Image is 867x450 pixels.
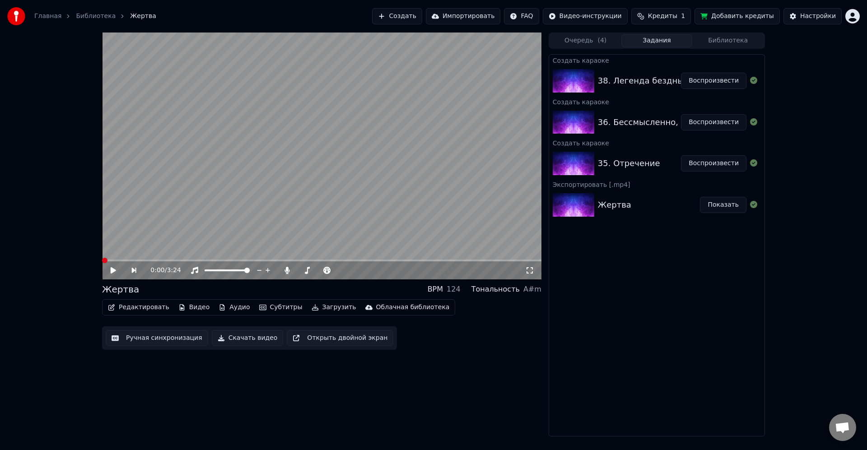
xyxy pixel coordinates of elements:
[549,55,764,65] div: Создать караоке
[631,8,691,24] button: Кредиты1
[829,414,856,441] a: Открытый чат
[471,284,520,295] div: Тональность
[308,301,360,314] button: Загрузить
[598,157,660,170] div: 35. Отречение
[426,8,501,24] button: Импортировать
[376,303,450,312] div: Облачная библиотека
[621,34,693,47] button: Задания
[783,8,842,24] button: Настройки
[150,266,172,275] div: /
[695,8,780,24] button: Добавить кредиты
[215,301,253,314] button: Аудио
[447,284,461,295] div: 124
[648,12,677,21] span: Кредиты
[504,8,539,24] button: FAQ
[76,12,116,21] a: Библиотека
[800,12,836,21] div: Настройки
[175,301,214,314] button: Видео
[287,330,393,346] button: Открыть двойной экран
[692,34,764,47] button: Библиотека
[549,96,764,107] div: Создать караоке
[102,283,139,296] div: Жертва
[543,8,628,24] button: Видео-инструкции
[550,34,621,47] button: Очередь
[167,266,181,275] span: 3:24
[150,266,164,275] span: 0:00
[549,137,764,148] div: Создать караоке
[598,74,684,87] div: 38. Легенда бездны
[212,330,284,346] button: Скачать видео
[34,12,156,21] nav: breadcrumb
[681,12,685,21] span: 1
[372,8,422,24] button: Создать
[34,12,61,21] a: Главная
[104,301,173,314] button: Редактировать
[549,179,764,190] div: Экспортировать [.mp4]
[700,197,746,213] button: Показать
[598,116,780,129] div: 36. Бессмысленно, как всякая жестокость
[681,155,746,172] button: Воспроизвести
[106,330,208,346] button: Ручная синхронизация
[256,301,306,314] button: Субтитры
[681,73,746,89] button: Воспроизвести
[7,7,25,25] img: youka
[598,199,631,211] div: Жертва
[597,36,606,45] span: ( 4 )
[130,12,156,21] span: Жертва
[523,284,541,295] div: A#m
[681,114,746,130] button: Воспроизвести
[428,284,443,295] div: BPM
